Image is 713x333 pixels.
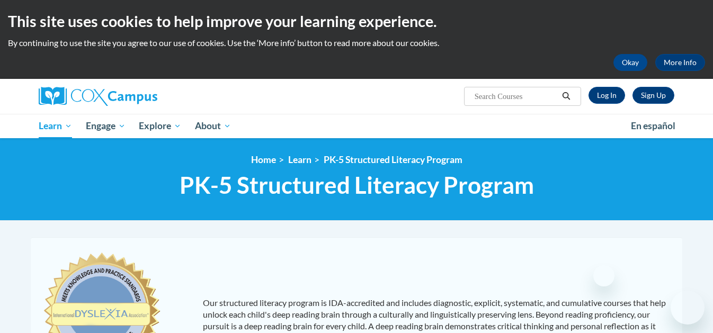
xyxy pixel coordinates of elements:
input: Search Courses [474,90,558,103]
span: PK-5 Structured Literacy Program [180,171,534,199]
a: PK-5 Structured Literacy Program [324,154,462,165]
span: En español [631,120,675,131]
span: About [195,120,231,132]
span: Explore [139,120,181,132]
iframe: Button to launch messaging window [671,291,705,325]
div: Main menu [23,114,690,138]
a: Home [251,154,276,165]
img: Cox Campus [39,87,157,106]
button: Search [558,90,574,103]
span: Learn [39,120,72,132]
button: Okay [613,54,647,71]
p: By continuing to use the site you agree to our use of cookies. Use the ‘More info’ button to read... [8,37,705,49]
a: En español [624,115,682,137]
a: About [188,114,238,138]
a: Explore [132,114,188,138]
a: Learn [32,114,79,138]
a: Log In [589,87,625,104]
h2: This site uses cookies to help improve your learning experience. [8,11,705,32]
a: More Info [655,54,705,71]
span: Engage [86,120,126,132]
iframe: Close message [593,265,614,286]
a: Learn [288,154,311,165]
a: Cox Campus [39,87,240,106]
a: Register [632,87,674,104]
a: Engage [79,114,132,138]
